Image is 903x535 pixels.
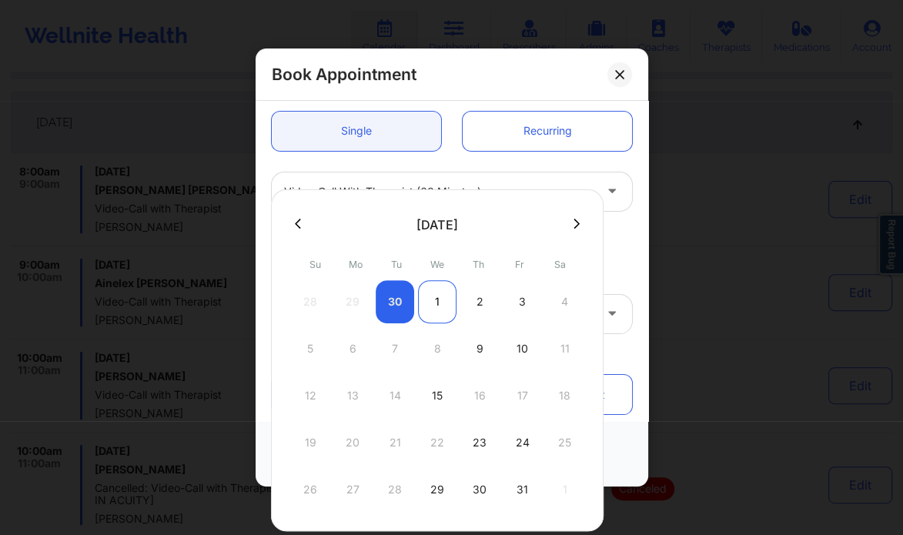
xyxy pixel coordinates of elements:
div: Fri Oct 31 2025 [503,468,541,511]
h2: Book Appointment [272,64,416,85]
a: Single [272,112,441,151]
div: Fri Oct 10 2025 [503,327,541,370]
abbr: Tuesday [391,259,402,270]
abbr: Monday [349,259,363,270]
abbr: Sunday [309,259,321,270]
a: Recurring [463,112,632,151]
div: Video-Call with Therapist (60 minutes) [284,172,594,211]
div: Thu Oct 09 2025 [460,327,499,370]
abbr: Wednesday [430,259,444,270]
div: Wed Oct 29 2025 [418,468,457,511]
div: [DATE] [416,217,458,232]
div: US (GMT -4) [272,258,632,273]
a: Not Registered Patient [463,375,632,414]
div: Thu Oct 02 2025 [460,280,499,323]
div: Fri Oct 24 2025 [503,421,541,464]
div: Fri Oct 03 2025 [503,280,541,323]
abbr: Friday [514,259,523,270]
div: Thu Oct 23 2025 [460,421,499,464]
abbr: Thursday [473,259,484,270]
div: Patient information: [261,349,643,365]
div: Thu Oct 30 2025 [460,468,499,511]
div: Appointment time [272,238,632,253]
div: Wed Oct 15 2025 [418,374,457,417]
div: Wed Oct 01 2025 [418,280,457,323]
abbr: Saturday [554,259,566,270]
